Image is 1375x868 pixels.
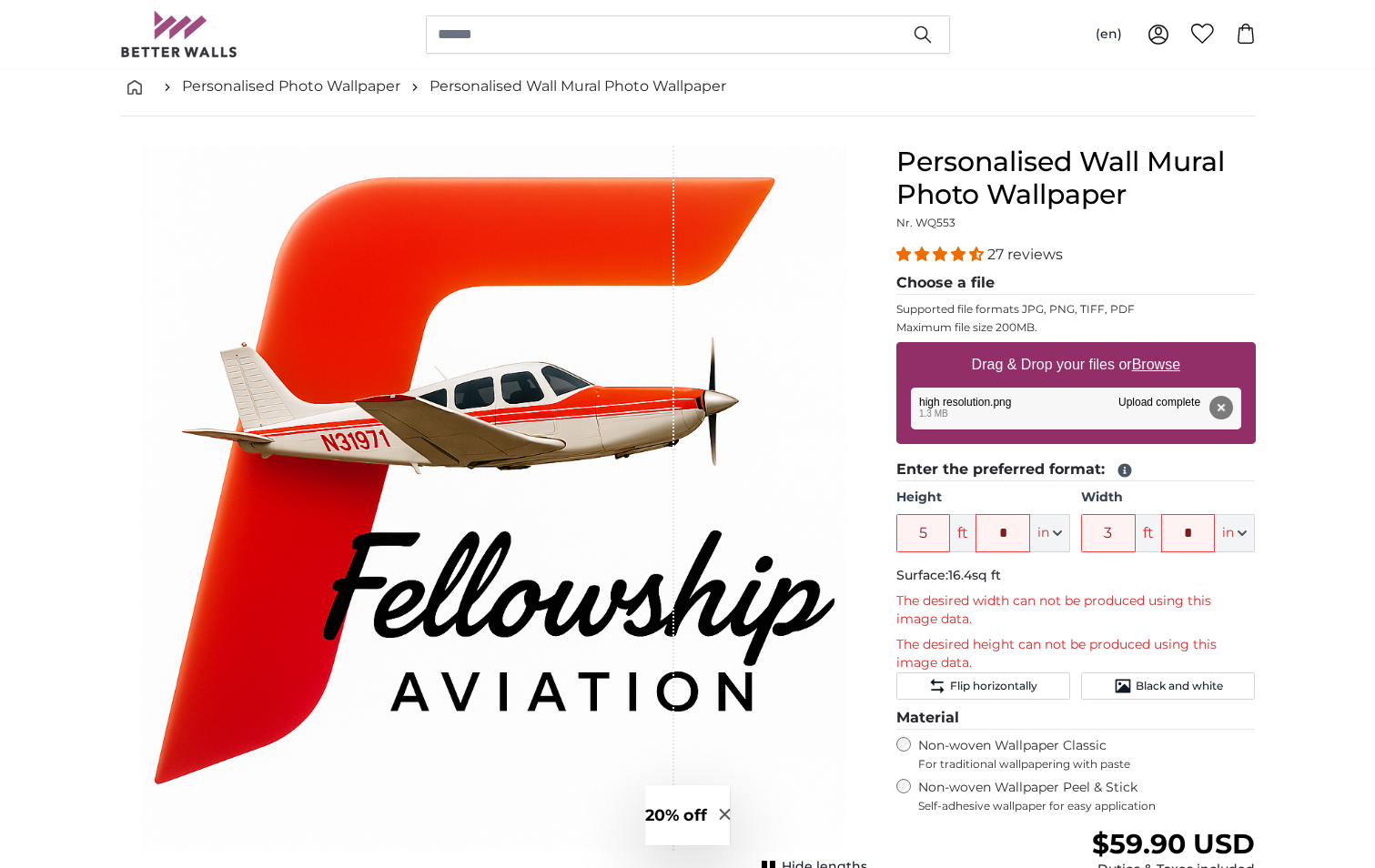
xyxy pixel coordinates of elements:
[1092,827,1255,861] span: $59.90 USD
[1136,514,1161,552] span: ft
[430,76,726,97] a: Personalised Wall Mural Photo Wallpaper
[182,76,400,97] a: Personalised Photo Wallpaper
[1081,672,1255,700] button: Black and white
[896,592,1256,629] p: The desired width can not be produced using this image data.
[987,246,1063,263] span: 27 reviews
[1215,514,1255,552] button: in
[896,272,1256,295] legend: Choose a file
[896,489,1070,507] label: Height
[1081,18,1137,51] button: (en)
[1081,489,1255,507] label: Width
[1132,357,1180,372] u: Browse
[950,679,1037,693] span: Flip horizontally
[896,246,987,263] span: 4.41 stars
[896,567,1256,585] p: Surface:
[918,779,1256,813] label: Non-woven Wallpaper Peel & Stick
[1030,514,1070,552] button: in
[964,347,1187,383] label: Drag & Drop your files or
[120,57,1256,116] nav: breadcrumbs
[918,737,1256,772] label: Non-woven Wallpaper Classic
[948,567,1001,583] span: 16.4sq ft
[1037,524,1049,542] span: in
[918,799,1256,813] span: Self-adhesive wallpaper for easy application
[896,302,1256,317] p: Supported file formats JPG, PNG, TIFF, PDF
[896,707,1256,730] legend: Material
[896,320,1256,335] p: Maximum file size 200MB.
[1222,524,1234,542] span: in
[918,757,1256,772] span: For traditional wallpapering with paste
[120,11,238,57] img: Betterwalls
[896,459,1256,481] legend: Enter the preferred format:
[896,216,955,229] span: Nr. WQ553
[950,514,976,552] span: ft
[1136,679,1223,693] span: Black and white
[896,636,1256,672] p: The desired height can not be produced using this image data.
[896,146,1256,211] h1: Personalised Wall Mural Photo Wallpaper
[896,672,1070,700] button: Flip horizontally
